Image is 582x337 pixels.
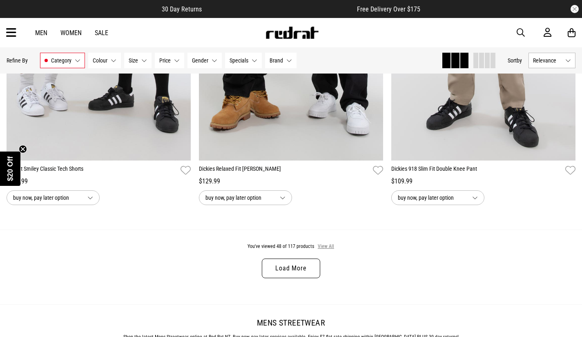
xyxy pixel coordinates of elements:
[357,5,420,13] span: Free Delivery Over $175
[205,193,273,203] span: buy now, pay later option
[155,53,184,68] button: Price
[7,176,191,186] div: $129.99
[51,57,71,64] span: Category
[13,193,81,203] span: buy now, pay later option
[317,243,334,250] button: View All
[391,165,562,176] a: Dickies 918 Slim Fit Double Knee Pant
[262,259,320,278] a: Load More
[517,57,522,64] span: by
[248,243,314,249] span: You've viewed 48 of 117 products
[533,57,562,64] span: Relevance
[270,57,283,64] span: Brand
[218,5,341,13] iframe: Customer reviews powered by Trustpilot
[60,29,82,37] a: Women
[391,176,575,186] div: $109.99
[7,3,31,28] button: Open LiveChat chat widget
[162,5,202,13] span: 30 Day Returns
[159,57,171,64] span: Price
[93,57,107,64] span: Colour
[225,53,262,68] button: Specials
[508,56,522,65] button: Sortby
[7,165,177,176] a: Market Smiley Classic Tech Shorts
[199,190,292,205] button: buy now, pay later option
[7,190,100,205] button: buy now, pay later option
[7,318,575,328] h2: Mens Streetwear
[265,53,297,68] button: Brand
[187,53,222,68] button: Gender
[199,165,370,176] a: Dickies Relaxed Fit [PERSON_NAME]
[35,29,47,37] a: Men
[129,57,138,64] span: Size
[124,53,152,68] button: Size
[199,176,383,186] div: $129.99
[19,145,27,153] button: Close teaser
[528,53,575,68] button: Relevance
[6,156,14,181] span: $20 Off
[95,29,108,37] a: Sale
[398,193,466,203] span: buy now, pay later option
[192,57,208,64] span: Gender
[230,57,248,64] span: Specials
[265,27,319,39] img: Redrat logo
[7,57,28,64] p: Refine By
[40,53,85,68] button: Category
[391,190,484,205] button: buy now, pay later option
[88,53,121,68] button: Colour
